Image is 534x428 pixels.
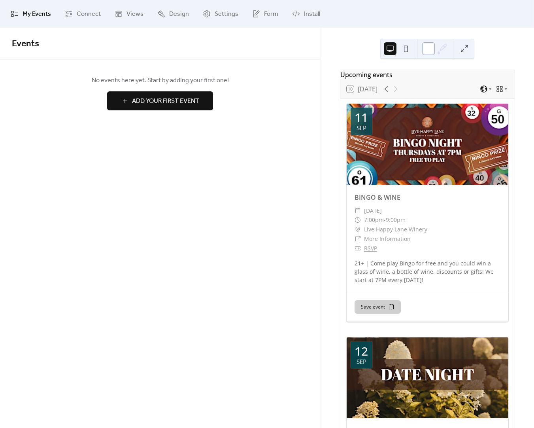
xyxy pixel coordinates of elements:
[286,3,326,25] a: Install
[264,9,278,19] span: Form
[364,215,384,225] span: 7:00pm
[357,125,366,131] div: Sep
[384,215,386,225] span: -
[357,359,366,365] div: Sep
[169,9,189,19] span: Design
[355,345,368,357] div: 12
[77,9,101,19] span: Connect
[347,259,508,284] div: 21+ | Come play Bingo for free and you could win a glass of wine, a bottle of wine, discounts or ...
[386,215,406,225] span: 9:00pm
[12,91,309,110] a: Add Your First Event
[364,235,411,242] a: More Information
[355,193,400,202] a: BINGO & WINE
[355,225,361,234] div: ​
[59,3,107,25] a: Connect
[355,300,401,314] button: Save event
[355,112,368,123] div: 11
[107,91,213,110] button: Add Your First Event
[355,244,361,253] div: ​
[23,9,51,19] span: My Events
[364,225,427,234] span: Live Happy Lane Winery
[215,9,238,19] span: Settings
[246,3,284,25] a: Form
[132,97,199,106] span: Add Your First Event
[197,3,244,25] a: Settings
[12,35,39,53] span: Events
[151,3,195,25] a: Design
[355,206,361,216] div: ​
[126,9,143,19] span: Views
[340,70,515,80] div: Upcoming events
[364,244,377,252] a: RSVP
[5,3,57,25] a: My Events
[355,215,361,225] div: ​
[364,206,382,216] span: [DATE]
[355,234,361,244] div: ​
[304,9,320,19] span: Install
[12,76,309,85] span: No events here yet. Start by adding your first one!
[109,3,149,25] a: Views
